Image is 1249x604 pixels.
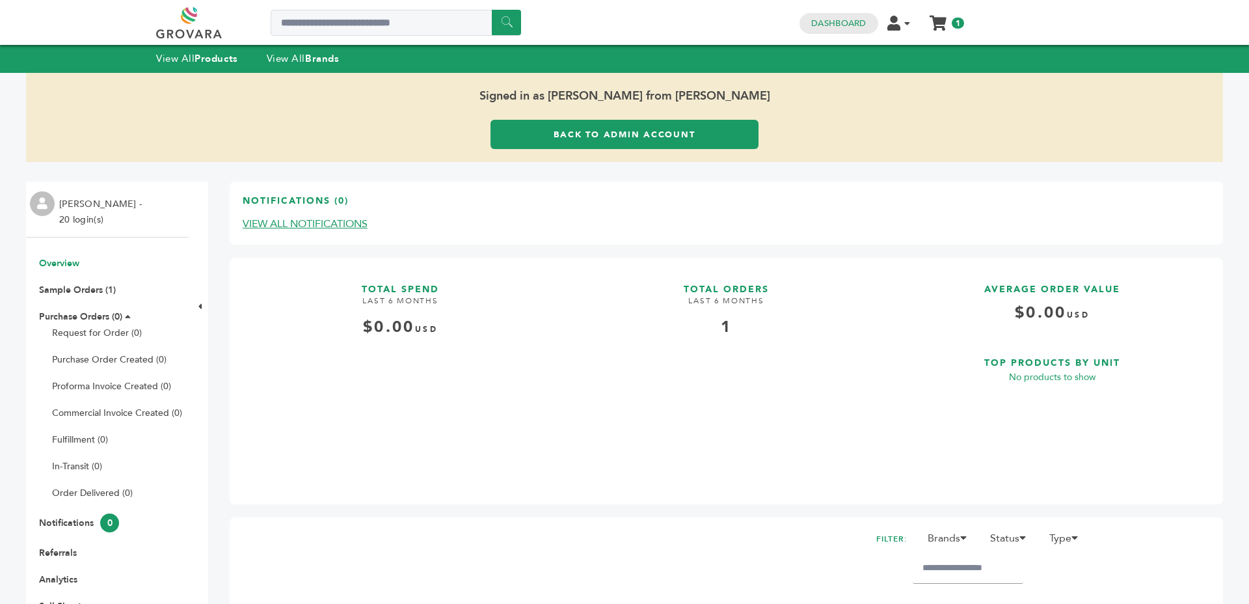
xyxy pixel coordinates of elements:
h3: TOTAL SPEND [243,271,558,296]
a: Order Delivered (0) [52,487,133,499]
a: TOP PRODUCTS BY UNIT No products to show [894,344,1210,481]
li: [PERSON_NAME] - 20 login(s) [59,197,145,228]
li: Brands [921,530,981,553]
a: Request for Order (0) [52,327,142,339]
a: AVERAGE ORDER VALUE $0.00USD [894,271,1210,334]
div: 1 [569,316,884,338]
h4: $0.00 [894,302,1210,334]
strong: Products [195,52,237,65]
img: profile.png [30,191,55,216]
a: Dashboard [811,18,866,29]
a: VIEW ALL NOTIFICATIONS [243,217,368,231]
input: Search a product or brand... [271,10,521,36]
a: View AllProducts [156,52,238,65]
a: Proforma Invoice Created (0) [52,380,171,392]
li: Status [984,530,1040,553]
p: No products to show [894,370,1210,385]
h2: FILTER: [876,530,907,548]
h3: AVERAGE ORDER VALUE [894,271,1210,296]
a: Sample Orders (1) [39,284,116,296]
a: Referrals [39,547,77,559]
h4: LAST 6 MONTHS [243,295,558,316]
a: Fulfillment (0) [52,433,108,446]
a: Purchase Order Created (0) [52,353,167,366]
a: TOTAL SPEND LAST 6 MONTHS $0.00USD [243,271,558,482]
span: 0 [100,514,119,532]
h4: LAST 6 MONTHS [569,295,884,316]
a: Notifications0 [39,517,119,529]
a: TOTAL ORDERS LAST 6 MONTHS 1 [569,271,884,482]
a: Purchase Orders (0) [39,310,122,323]
a: In-Transit (0) [52,460,102,473]
h3: TOP PRODUCTS BY UNIT [894,344,1210,370]
a: View AllBrands [267,52,340,65]
a: Back to Admin Account [490,120,759,149]
h3: TOTAL ORDERS [569,271,884,296]
li: Type [1043,530,1092,553]
a: Overview [39,257,79,269]
span: Signed in as [PERSON_NAME] from [PERSON_NAME] [26,73,1223,120]
a: My Cart [931,12,946,25]
span: 1 [952,18,964,29]
h3: Notifications (0) [243,195,349,217]
input: Filter by keywords [913,553,1023,584]
span: USD [1067,310,1090,320]
span: USD [415,324,438,335]
a: Commercial Invoice Created (0) [52,407,182,419]
div: $0.00 [243,316,558,338]
a: Analytics [39,573,77,586]
strong: Brands [305,52,339,65]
